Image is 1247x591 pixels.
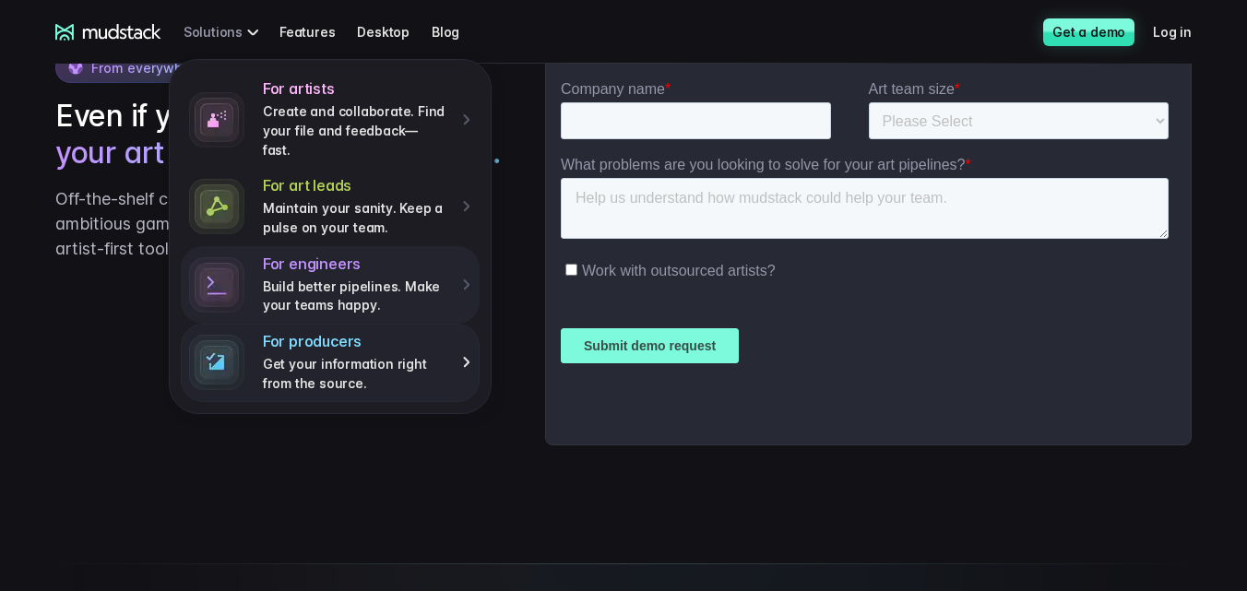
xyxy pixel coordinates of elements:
p: Build better pipelines. Make your teams happy. [263,278,449,315]
p: Off-the-shelf cloud storage solutions don’t work for ambitious game studios. Change the status qu... [55,186,508,261]
a: Blog [432,15,481,49]
a: Features [279,15,357,49]
img: connected dots icon [189,179,244,234]
a: mudstack logo [55,24,161,41]
a: Log in [1153,15,1214,49]
span: your art needs to be accessible. [55,135,500,171]
h4: For producers [263,332,449,351]
h2: Even if your team is remote, [55,98,508,171]
div: Solutions [184,15,265,49]
a: For art leadsMaintain your sanity. Keep a pulse on your team. [181,168,480,245]
h4: For engineers [263,254,449,274]
span: From everywhere. At any time. [91,60,288,76]
a: Get a demo [1043,18,1134,46]
a: For producersGet your information right from the source. [181,324,480,401]
h4: For artists [263,79,449,99]
a: For artistsCreate and collaborate. Find your file and feedback— fast. [181,71,480,168]
img: spray paint icon [189,92,244,148]
p: Get your information right from the source. [263,355,449,393]
p: Create and collaborate. Find your file and feedback— fast. [263,102,449,160]
img: stylized terminal icon [189,257,244,313]
a: Desktop [357,15,432,49]
h4: For art leads [263,176,449,195]
a: For engineersBuild better pipelines. Make your teams happy. [181,246,480,324]
img: stylized terminal icon [189,335,244,390]
p: Maintain your sanity. Keep a pulse on your team. [263,199,449,237]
